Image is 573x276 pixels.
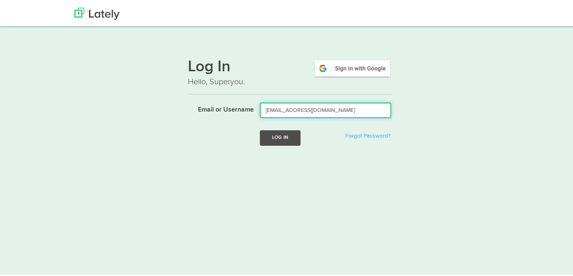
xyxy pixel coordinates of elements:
button: Log In [260,129,301,144]
p: Hello, Superyou. [188,74,391,86]
img: Lately [74,6,120,18]
h1: Log In [188,57,391,74]
img: google-signin.png [314,57,391,76]
input: Email or Username [260,101,391,116]
label: Email or Username [182,101,254,113]
a: Forgot Password? [345,131,390,137]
